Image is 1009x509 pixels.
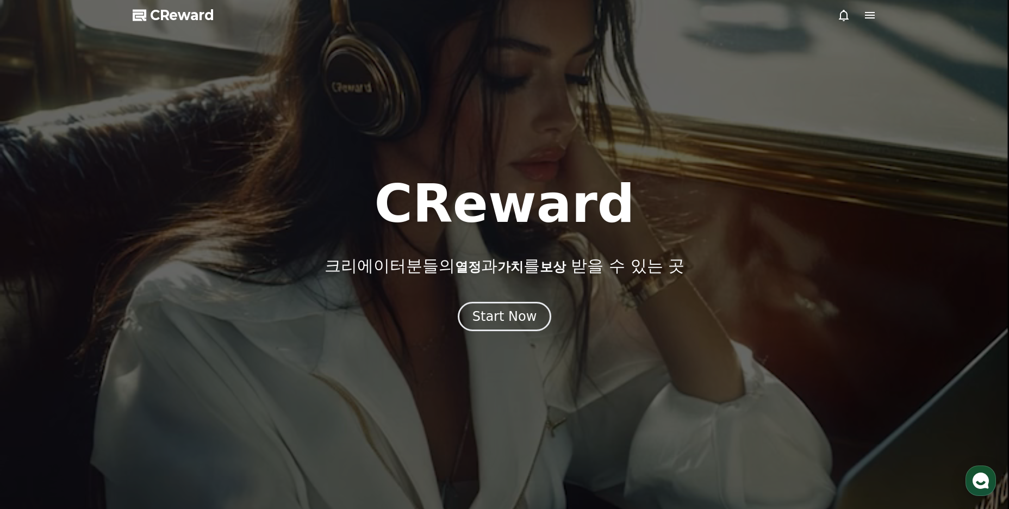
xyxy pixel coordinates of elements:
[133,7,214,24] a: CReward
[455,259,481,275] span: 열정
[540,259,566,275] span: 보상
[374,178,634,230] h1: CReward
[325,256,684,276] p: 크리에이터분들의 과 를 받을 수 있는 곳
[472,308,537,325] div: Start Now
[497,259,524,275] span: 가치
[150,7,214,24] span: CReward
[458,302,552,331] button: Start Now
[458,313,552,323] a: Start Now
